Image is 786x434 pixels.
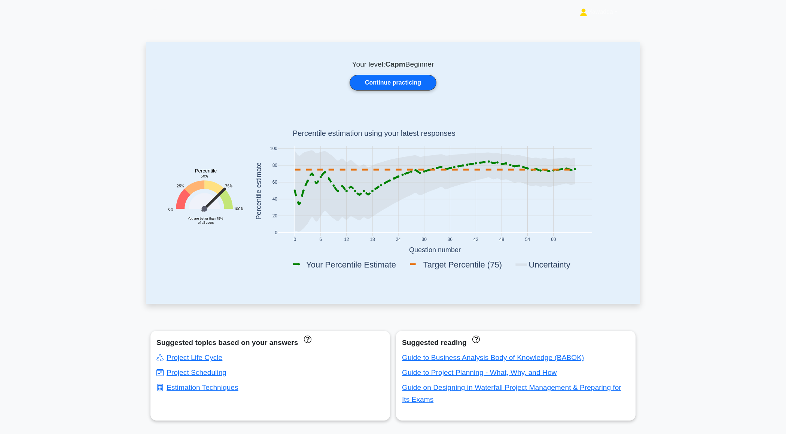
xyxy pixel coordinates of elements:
[470,335,480,343] a: These concepts have been answered less than 50% correct. The guides disapear when you answer ques...
[198,221,214,224] tspan: of all users
[293,237,296,242] text: 0
[255,162,262,220] text: Percentile estimate
[293,129,456,137] text: Percentile estimation using your latest responses
[275,230,277,236] text: 0
[409,247,461,254] text: Question number
[350,75,436,91] a: Continue practicing
[525,237,530,242] text: 54
[562,4,636,19] a: Mawadda
[551,237,556,242] text: 60
[385,60,405,68] b: Capm
[164,60,622,69] p: Your level: Beginner
[402,369,557,376] a: Guide to Project Planning - What, Why, and How
[156,354,222,361] a: Project Life Cycle
[402,337,630,349] div: Suggested reading
[156,369,226,376] a: Project Scheduling
[473,237,479,242] text: 42
[302,335,311,343] a: These topics have been answered less than 50% correct. Topics disapear when you answer questions ...
[272,197,278,202] text: 40
[195,168,217,174] text: Percentile
[272,180,278,185] text: 60
[319,237,322,242] text: 6
[402,383,621,403] a: Guide on Designing in Waterfall Project Management & Preparing for Its Exams
[448,237,453,242] text: 36
[156,383,238,391] a: Estimation Techniques
[156,337,384,349] div: Suggested topics based on your answers
[272,214,278,219] text: 20
[499,237,505,242] text: 48
[370,237,375,242] text: 18
[272,163,278,168] text: 80
[396,237,401,242] text: 24
[344,237,349,242] text: 12
[188,217,223,221] tspan: You are better than 75%
[422,237,427,242] text: 30
[402,354,584,361] a: Guide to Business Analysis Body of Knowledge (BABOK)
[270,146,277,152] text: 100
